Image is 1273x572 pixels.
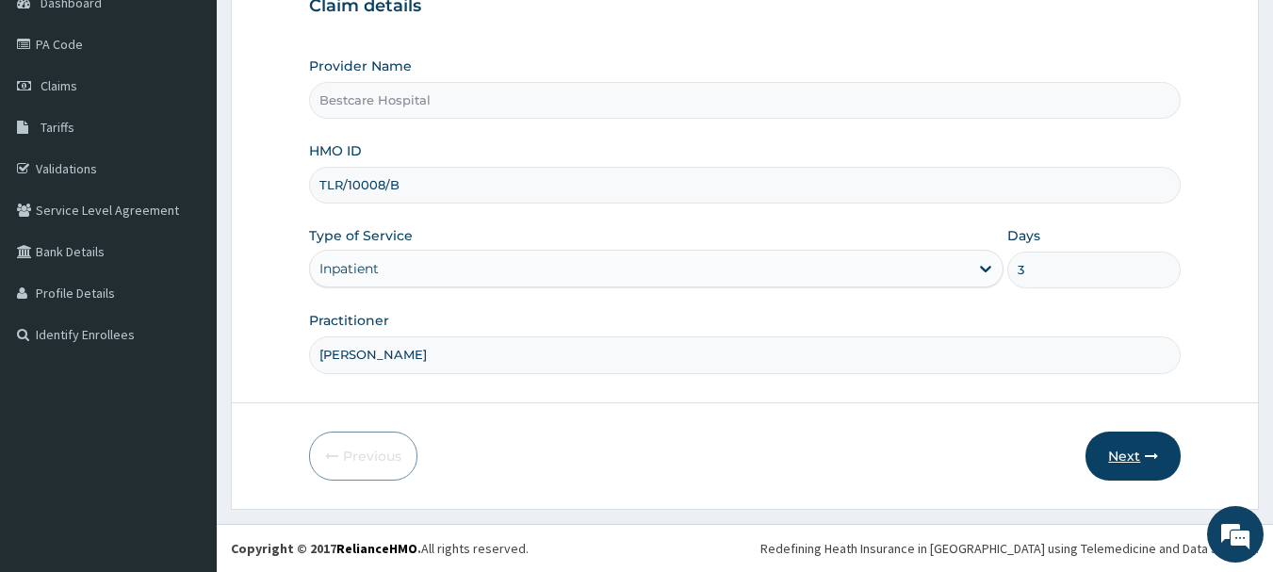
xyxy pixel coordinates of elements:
[309,9,354,55] div: Minimize live chat window
[760,539,1259,558] div: Redefining Heath Insurance in [GEOGRAPHIC_DATA] using Telemedicine and Data Science!
[309,432,417,481] button: Previous
[98,106,317,130] div: Chat with us now
[9,376,359,442] textarea: Type your message and hit 'Enter'
[309,226,413,245] label: Type of Service
[41,119,74,136] span: Tariffs
[35,94,76,141] img: d_794563401_company_1708531726252_794563401
[41,77,77,94] span: Claims
[1007,226,1040,245] label: Days
[309,167,1182,204] input: Enter HMO ID
[319,259,379,278] div: Inpatient
[217,524,1273,572] footer: All rights reserved.
[109,168,260,358] span: We're online!
[309,57,412,75] label: Provider Name
[309,336,1182,373] input: Enter Name
[309,311,389,330] label: Practitioner
[1085,432,1181,481] button: Next
[309,141,362,160] label: HMO ID
[231,540,421,557] strong: Copyright © 2017 .
[336,540,417,557] a: RelianceHMO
